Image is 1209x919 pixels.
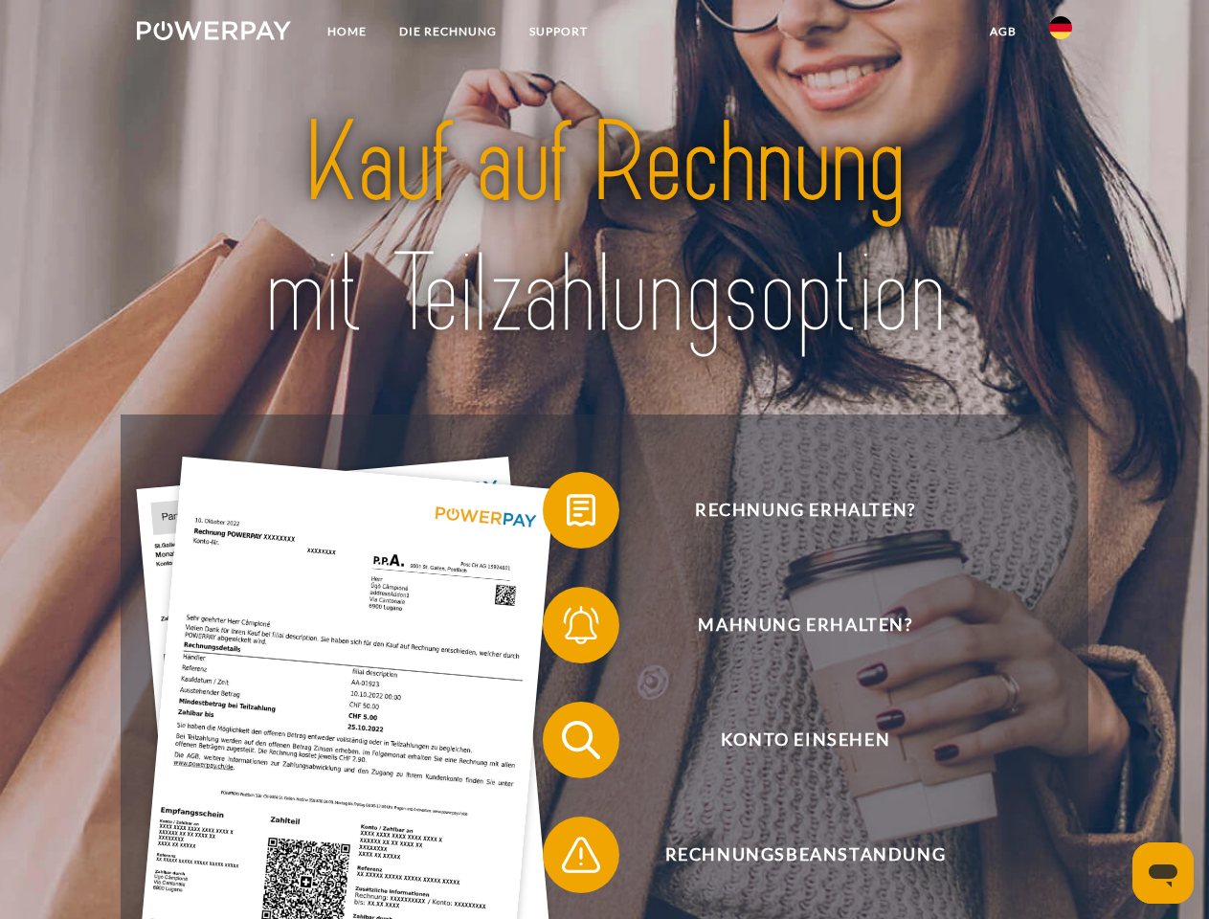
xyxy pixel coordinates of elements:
a: agb [974,14,1033,49]
button: Rechnungsbeanstandung [543,817,1041,893]
span: Rechnungsbeanstandung [571,817,1040,893]
img: logo-powerpay-white.svg [137,21,291,40]
span: Rechnung erhalten? [571,472,1040,549]
a: DIE RECHNUNG [383,14,513,49]
button: Mahnung erhalten? [543,587,1041,663]
a: SUPPORT [513,14,604,49]
img: title-powerpay_de.svg [183,92,1026,367]
iframe: Schaltfläche zum Öffnen des Messaging-Fensters [1132,842,1194,904]
span: Mahnung erhalten? [571,587,1040,663]
span: Konto einsehen [571,702,1040,778]
img: qb_search.svg [557,716,605,764]
img: de [1049,16,1072,39]
img: qb_bill.svg [557,486,605,534]
a: Home [311,14,383,49]
img: qb_bell.svg [557,601,605,649]
button: Konto einsehen [543,702,1041,778]
button: Rechnung erhalten? [543,472,1041,549]
img: qb_warning.svg [557,831,605,879]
